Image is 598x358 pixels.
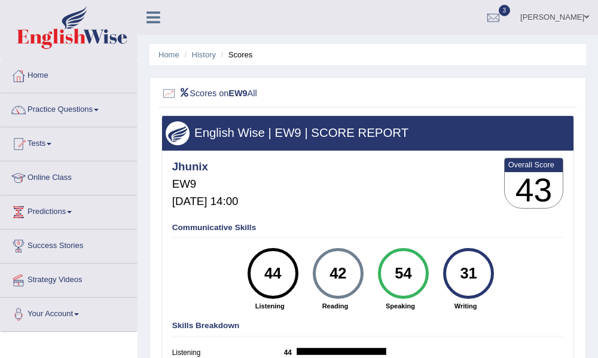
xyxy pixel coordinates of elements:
h4: Communicative Skills [172,224,564,232]
div: 31 [450,252,487,295]
h4: Skills Breakdown [172,322,564,331]
strong: Listening [242,301,297,311]
h3: English Wise | EW9 | SCORE REPORT [166,126,569,139]
a: Home [158,50,179,59]
div: 42 [319,252,356,295]
h5: EW9 [172,178,239,191]
a: Strategy Videos [1,264,137,293]
h4: Jhunix [172,161,239,173]
b: Overall Score [508,160,560,169]
a: Tests [1,127,137,157]
h5: [DATE] 14:00 [172,195,239,208]
strong: Writing [438,301,493,311]
a: Online Class [1,161,137,191]
img: wings.png [166,121,190,145]
h3: 43 [505,172,563,209]
a: Predictions [1,195,137,225]
a: Home [1,59,137,89]
a: History [192,50,216,59]
div: 54 [385,252,422,295]
h2: Scores on All [161,86,417,102]
a: Success Stories [1,230,137,259]
b: EW9 [228,88,247,97]
strong: Speaking [373,301,428,311]
strong: Reading [307,301,362,311]
span: 3 [499,5,511,16]
a: Practice Questions [1,93,137,123]
div: 44 [254,252,291,295]
a: Your Account [1,298,137,328]
li: Scores [218,49,253,60]
b: 44 [284,348,297,357]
